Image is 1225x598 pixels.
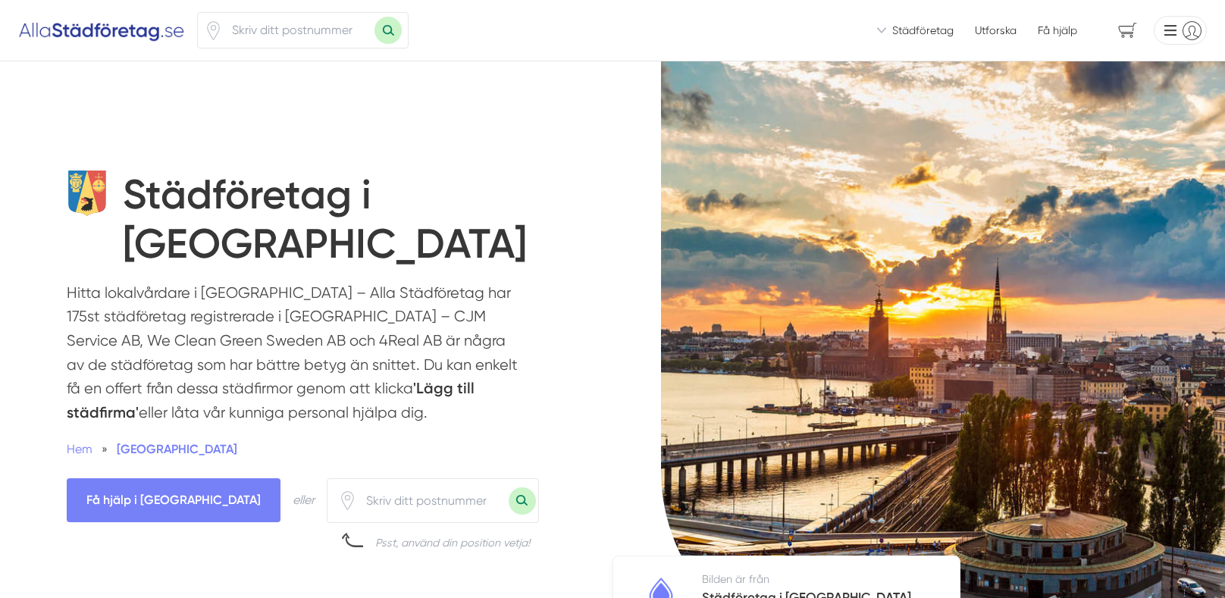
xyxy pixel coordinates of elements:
svg: Pin / Karta [204,21,223,40]
span: Städföretag [892,23,954,38]
a: Hem [67,442,92,456]
span: Bilden är från [702,573,769,585]
input: Skriv ditt postnummer [357,484,509,518]
div: Psst, använd din position vetja! [375,535,530,550]
strong: 'Lägg till städfirma' [67,379,475,421]
span: navigation-cart [1108,17,1148,44]
button: Sök med postnummer [509,487,536,515]
span: » [102,440,108,459]
a: Utforska [975,23,1017,38]
p: Hitta lokalvårdare i [GEOGRAPHIC_DATA] – Alla Städföretag har 175st städföretag registrerade i [G... [67,281,525,432]
a: [GEOGRAPHIC_DATA] [117,442,237,456]
div: eller [293,490,315,509]
span: Få hjälp i Stockholms län [67,478,280,521]
input: Skriv ditt postnummer [223,13,374,48]
nav: Breadcrumb [67,440,525,459]
button: Sök med postnummer [374,17,402,44]
svg: Pin / Karta [338,491,357,510]
h1: Städföretag i [GEOGRAPHIC_DATA] [123,171,576,281]
img: Alla Städföretag [18,18,185,42]
span: Få hjälp [1038,23,1077,38]
span: Klicka för att använda din position. [338,491,357,510]
span: Klicka för att använda din position. [204,21,223,40]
